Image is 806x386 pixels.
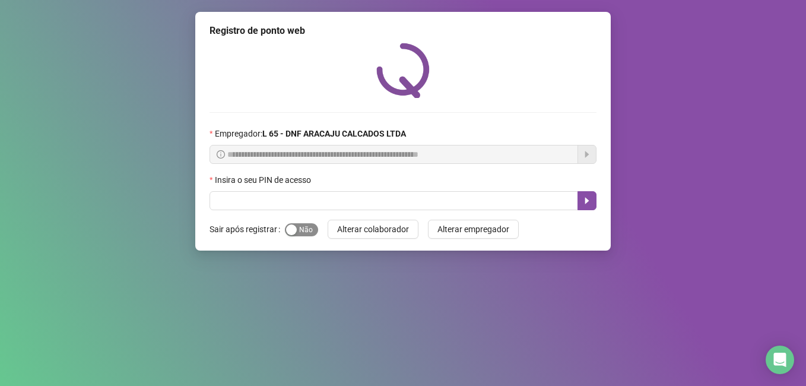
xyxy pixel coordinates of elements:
img: QRPoint [376,43,430,98]
label: Sair após registrar [210,220,285,239]
div: Registro de ponto web [210,24,596,38]
label: Insira o seu PIN de acesso [210,173,319,186]
div: Open Intercom Messenger [766,346,794,374]
button: Alterar empregador [428,220,519,239]
span: Alterar colaborador [337,223,409,236]
strong: L 65 - DNF ARACAJU CALCADOS LTDA [262,129,406,138]
span: Empregador : [215,127,406,140]
button: Alterar colaborador [328,220,418,239]
span: caret-right [582,196,592,205]
span: Alterar empregador [437,223,509,236]
span: info-circle [217,150,225,159]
